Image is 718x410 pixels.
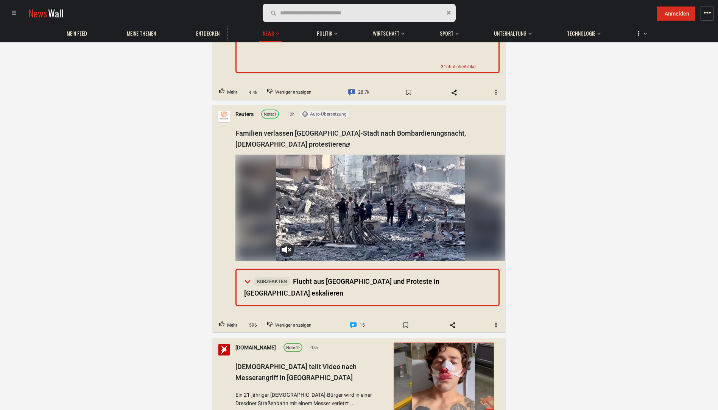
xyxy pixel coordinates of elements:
a: Comment [343,318,371,333]
span: Wall [48,6,64,20]
a: NewsWall [28,6,64,20]
span: Note: [264,112,274,117]
span: Unterhaltung [494,30,526,37]
a: 31ähnlicheArtikel [438,63,480,71]
div: 1 [264,111,276,118]
a: Familien verlassen [GEOGRAPHIC_DATA]-Stadt nach Bombardierungsnacht, [DEMOGRAPHIC_DATA] protestieren [235,129,466,148]
span: Share [443,86,465,99]
a: Reuters [235,110,254,119]
button: Politik [313,23,338,41]
span: Note: [286,345,296,350]
a: News [259,26,278,41]
button: Downvote [261,318,318,333]
span: Technologie [567,30,595,37]
button: Technologie [563,23,601,41]
div: 2- [286,344,300,351]
span: Mehr [227,321,237,330]
video: Your browser does not support the video tag. [276,155,465,261]
a: Wirtschaft [369,26,403,41]
button: Downvote [261,85,318,100]
span: Weniger anzeigen [275,321,311,330]
button: Anmelden [657,6,695,21]
span: ähnliche [446,64,464,69]
span: 15 [360,321,365,330]
span: Entdecken [196,30,220,37]
button: Wirtschaft [369,23,405,41]
a: Note:1 [261,110,279,119]
span: Bookmark [395,319,417,332]
span: News [28,6,47,20]
span: Share [442,319,464,332]
button: Upvote [213,85,244,100]
span: Flucht aus [GEOGRAPHIC_DATA] und Proteste in [GEOGRAPHIC_DATA] eskalieren [244,277,439,297]
span: 18h [310,344,318,351]
span: 31 Artikel [441,64,477,69]
span: Politik [317,30,332,37]
span: Kurzfakten [254,277,290,286]
a: Politik [313,26,336,41]
button: Sport [436,23,459,41]
a: Unterhaltung [490,26,530,41]
a: Note:2- [283,343,302,352]
a: Technologie [563,26,599,41]
span: Anmelden [665,11,689,17]
a: Sport [436,26,457,41]
span: Bookmark [398,86,420,99]
span: Meine Themen [127,30,156,37]
summary: KurzfaktenFlucht aus [GEOGRAPHIC_DATA] und Proteste in [GEOGRAPHIC_DATA] eskalieren [237,270,498,305]
span: Weniger anzeigen [275,88,311,97]
a: Comment [342,85,376,100]
a: [DOMAIN_NAME] [235,343,276,352]
span: [DEMOGRAPHIC_DATA] teilt Video nach Messerangriff in [GEOGRAPHIC_DATA] [235,363,357,382]
span: 28.7k [358,88,369,97]
img: Profilbild von Reuters [218,111,230,122]
button: Upvote [213,318,244,333]
span: 596 [246,322,260,329]
span: Sport [440,30,453,37]
span: 12h [287,111,294,118]
span: Mein Feed [67,30,87,37]
button: Unterhaltung [490,23,532,41]
span: News [263,30,274,37]
img: Profilbild von stern.de [218,344,230,355]
span: Ein 21-jähriger [DEMOGRAPHIC_DATA]-Bürger wird in einer Dresdner Straßenbahn mit einem Messer ver... [235,390,388,407]
button: News [259,23,282,42]
button: Auto-Übersetzung [300,111,349,118]
span: Wirtschaft [373,30,399,37]
img: zR5Y2__DuUnq9DHS.jpg [235,155,505,261]
span: 4.4k [246,89,260,96]
span: Mehr [227,88,237,97]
